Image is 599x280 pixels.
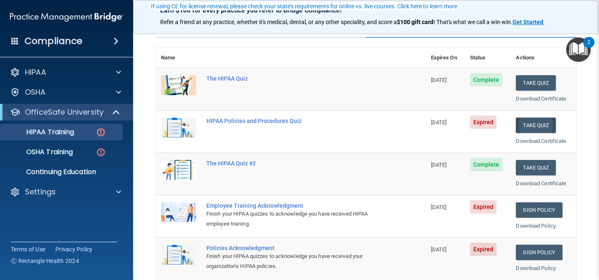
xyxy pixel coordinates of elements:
[512,19,543,25] strong: Get Started
[10,9,123,25] img: PMB logo
[156,48,201,68] th: Name
[206,245,384,251] div: Policies Acknowledgment
[206,251,384,271] div: Finish your HIPAA quizzes to acknowledge you have received your organization’s HIPAA policies.
[397,19,433,25] strong: $100 gift card
[150,2,460,10] button: If using CE for license renewal, please check your state's requirements for online vs. live cours...
[516,138,566,144] a: Download Certificate
[426,48,465,68] th: Expires On
[465,48,511,68] th: Status
[160,19,397,25] span: Refer a friend at any practice, whether it's medical, dental, or any other speciality, and score a
[10,67,121,77] a: HIPAA
[96,127,106,138] img: danger-circle.6113f641.png
[431,162,447,168] span: [DATE]
[470,158,503,171] span: Complete
[516,118,556,133] button: Take Quiz
[433,19,512,25] span: ! That's what we call a win-win.
[431,246,447,253] span: [DATE]
[470,243,497,256] span: Expired
[11,257,79,265] span: Ⓒ Rectangle Health 2024
[10,87,121,97] a: OSHA
[151,3,459,9] div: If using CE for license renewal, please check your state's requirements for online vs. live cours...
[516,245,562,260] a: Sign Policy
[10,107,121,117] a: OfficeSafe University
[516,160,556,175] button: Take Quiz
[25,35,82,47] h4: Compliance
[587,42,590,53] div: 2
[25,87,46,97] p: OSHA
[11,245,45,253] a: Terms of Use
[470,115,497,129] span: Expired
[206,118,384,124] div: HIPAA Policies and Procedures Quiz
[566,37,591,62] button: Open Resource Center, 2 new notifications
[206,209,384,229] div: Finish your HIPAA quizzes to acknowledge you have received HIPAA employee training.
[25,107,104,117] p: OfficeSafe University
[96,147,106,157] img: danger-circle.6113f641.png
[470,73,503,86] span: Complete
[516,96,566,102] a: Download Certificate
[5,168,119,176] p: Continuing Education
[10,187,121,197] a: Settings
[516,202,562,218] a: Sign Policy
[516,223,556,229] a: Download Policy
[431,204,447,210] span: [DATE]
[55,245,93,253] a: Privacy Policy
[25,187,56,197] p: Settings
[470,200,497,214] span: Expired
[516,180,566,187] a: Download Certificate
[511,48,576,68] th: Actions
[206,202,384,209] div: Employee Training Acknowledgment
[5,148,73,156] p: OSHA Training
[512,19,545,25] a: Get Started
[516,265,556,271] a: Download Policy
[5,128,74,136] p: HIPAA Training
[206,75,384,82] div: The HIPAA Quiz
[431,119,447,125] span: [DATE]
[516,75,556,91] button: Take Quiz
[25,67,46,77] p: HIPAA
[206,160,384,167] div: The HIPAA Quiz #2
[431,77,447,83] span: [DATE]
